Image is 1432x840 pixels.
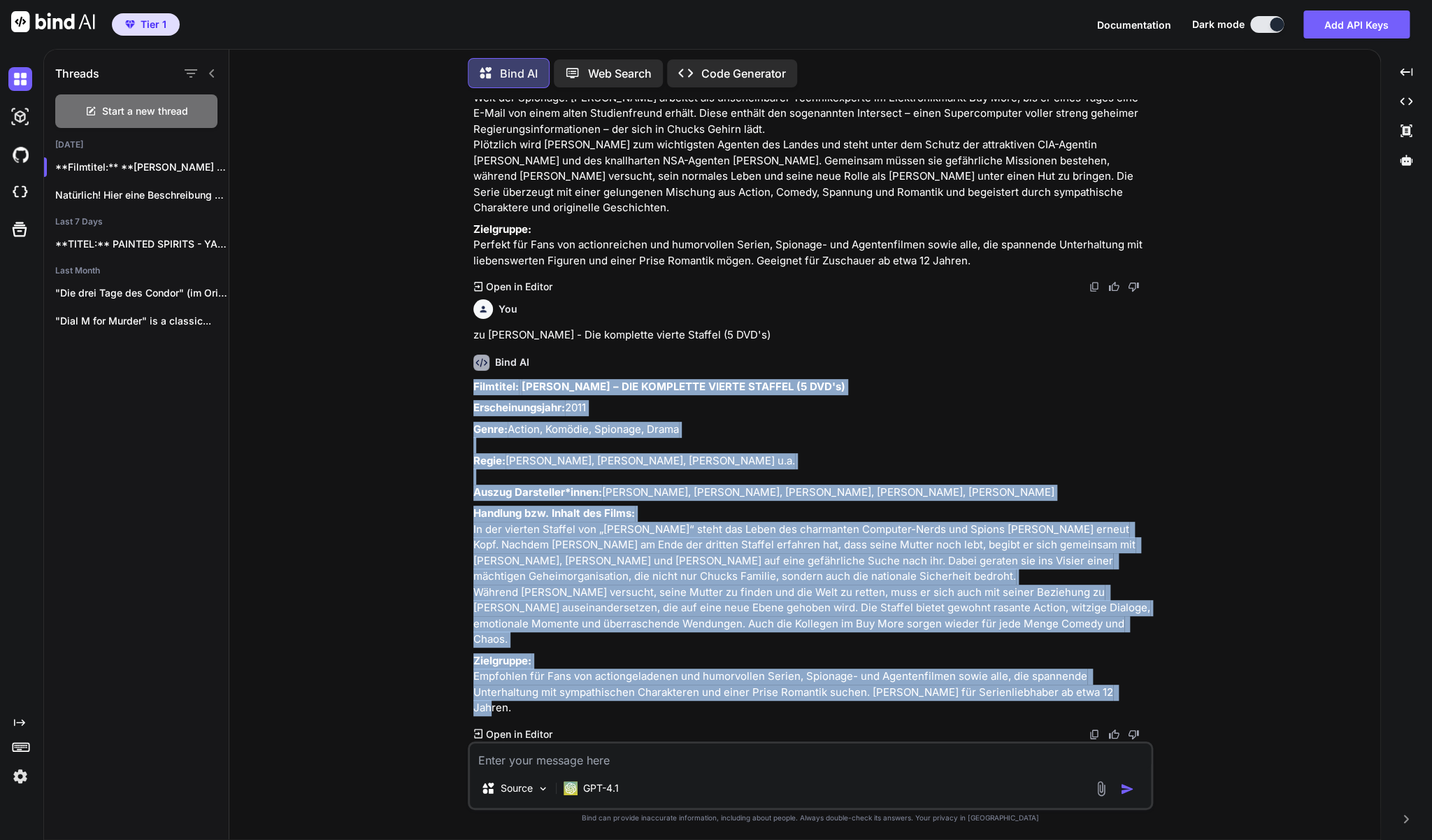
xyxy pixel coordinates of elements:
[1108,729,1119,740] img: like
[8,143,32,166] img: githubDark
[1192,17,1245,31] span: Dark mode
[473,422,508,436] strong: Genre:
[141,17,166,31] span: Tier 1
[8,764,32,788] img: settings
[485,727,552,741] p: Open in Editor
[55,160,229,174] p: **Filmtitel:** **[PERSON_NAME] – DIE KOMPLETTE V...
[499,302,517,316] h6: You
[495,355,529,369] h6: Bind AI
[473,327,1150,343] p: zu [PERSON_NAME] - Die komplette vierte Staffel (5 DVD's)
[55,314,229,328] p: "Dial M for Murder" is a classic...
[11,11,95,32] img: Bind AI
[473,59,1150,216] p: Die erste Staffel von „[PERSON_NAME]“ erzählt den rasanten und humorvollen Einstieg des Computer-...
[44,265,229,276] h2: Last Month
[500,65,538,82] p: Bind AI
[473,222,1150,269] p: Perfekt für Fans von actionreichen und humorvollen Serien, Spionage- und Agentenfilmen sowie alle...
[102,104,188,118] span: Start a new thread
[8,180,32,204] img: cloudideIcon
[701,65,786,82] p: Code Generator
[1097,19,1171,31] span: Documentation
[55,65,99,82] h1: Threads
[55,188,229,202] p: Natürlich! Hier eine Beschreibung zu **C...
[588,65,652,82] p: Web Search
[1089,281,1100,292] img: copy
[473,401,565,414] strong: Erscheinungsjahr:
[1093,781,1109,797] img: attachment
[1128,281,1139,292] img: dislike
[501,781,533,795] p: Source
[8,105,32,129] img: darkAi-studio
[1108,281,1119,292] img: like
[1097,17,1171,32] button: Documentation
[1120,782,1134,796] img: icon
[564,781,578,795] img: GPT-4.1
[473,380,519,393] strong: Filmtitel:
[55,237,229,251] p: **TITEL:** PAINTED SPIRITS - YANOMAMI **ERSCHEINUNGSJAHR:** 2018...
[522,380,845,393] strong: [PERSON_NAME] – DIE KOMPLETTE VIERTE STAFFEL (5 DVD's)
[8,67,32,91] img: darkChat
[1128,729,1139,740] img: dislike
[473,222,531,236] strong: Zielgruppe:
[537,783,549,795] img: Pick Models
[473,506,635,520] strong: Handlung bzw. Inhalt des Films:
[583,781,619,795] p: GPT-4.1
[473,653,1150,716] p: Empfohlen für Fans von actiongeladenen und humorvollen Serien, Spionage- und Agentenfilmen sowie ...
[473,506,1150,648] p: In der vierten Staffel von „[PERSON_NAME]“ steht das Leben des charmanten Computer-Nerds und Spio...
[473,454,506,467] strong: Regie:
[473,654,531,667] strong: Zielgruppe:
[55,286,229,300] p: "Die drei Tage des Condor" (im Original:...
[44,139,229,150] h2: [DATE]
[473,485,602,499] strong: Auszug Darsteller*innen:
[468,813,1153,823] p: Bind can provide inaccurate information, including about people. Always double-check its answers....
[485,280,552,294] p: Open in Editor
[473,422,1150,501] p: Action, Komödie, Spionage, Drama [PERSON_NAME], [PERSON_NAME], [PERSON_NAME] u.a. [PERSON_NAME], ...
[473,400,1150,416] p: 2011
[112,13,180,36] button: premiumTier 1
[44,216,229,227] h2: Last 7 Days
[1303,10,1410,38] button: Add API Keys
[125,20,135,29] img: premium
[1089,729,1100,740] img: copy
